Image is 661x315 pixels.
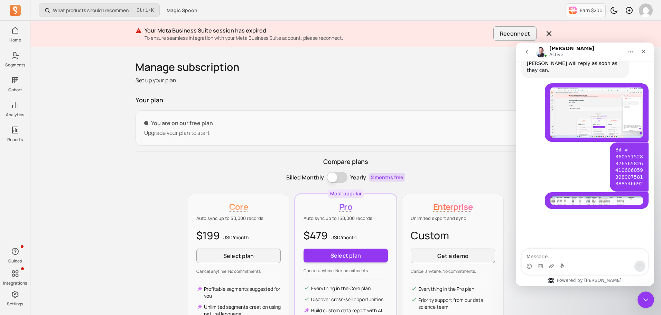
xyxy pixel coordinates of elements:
button: Select plan [196,249,281,263]
p: Cancel anytime. No commitments. [196,269,281,274]
p: $479 [304,228,388,243]
p: Most popular [330,190,362,197]
p: $199 [196,228,281,243]
p: Yearly [350,173,366,182]
a: Get a demo [411,249,495,263]
button: What products should I recommend in my email campaigns?Ctrl+K [39,3,160,17]
p: Auto sync up to 50,000 records [196,215,281,222]
p: Unlimited export and sync [411,215,495,222]
p: Cohort [8,87,22,93]
p: Cancel anytime. No commitments. [411,269,495,274]
p: Upgrade your plan to start [144,129,547,137]
kbd: K [151,8,154,13]
p: Your plan [136,95,556,105]
span: Magic Spoon [167,7,197,14]
p: Compare plans [136,157,556,166]
p: Segments [5,62,25,68]
button: Guides [8,244,23,265]
p: Core [196,201,281,212]
img: avatar [639,3,653,17]
p: Integrations [3,280,27,286]
p: Cancel anytime. No commitments. [304,268,388,274]
p: Build custom data report with AI [311,307,382,314]
p: To ensure seamless integration with your Meta Business Suite account, please reconnect. [145,35,491,41]
span: USD/ month [330,234,356,241]
p: Billed Monthly [286,173,324,182]
p: Everything in the Pro plan [418,286,474,293]
p: Pro [304,201,388,212]
button: Toggle dark mode [607,3,621,17]
p: Your Meta Business Suite session has expired [145,26,491,35]
button: Earn $200 [566,3,606,17]
button: Select plan [304,249,388,262]
span: USD/ month [223,234,249,241]
kbd: Ctrl [137,7,148,14]
p: Guides [8,258,22,264]
button: Reconnect [493,26,537,41]
iframe: Intercom live chat [637,291,654,308]
p: Auto sync up to 150,000 records [304,215,388,222]
iframe: Intercom live chat [516,43,654,286]
span: + [137,7,154,14]
p: What products should I recommend in my email campaigns? [53,7,134,14]
p: Everything in the Core plan [311,285,371,292]
p: Enterprise [411,201,495,212]
p: Set up your plan [136,76,556,84]
p: Settings [7,301,23,307]
p: Analytics [6,112,24,118]
p: Discover cross-sell opportunities [311,296,383,303]
p: Earn $200 [580,7,603,14]
p: You are on our free plan [144,119,547,127]
p: Profitable segments suggested for you [204,286,281,299]
h1: Manage subscription [136,61,556,73]
p: Home [9,37,21,43]
p: Custom [411,228,495,243]
p: 2 months free [369,173,405,182]
p: Reports [7,137,23,142]
p: Priority support from our data science team [418,297,495,311]
button: Magic Spoon [162,4,202,17]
